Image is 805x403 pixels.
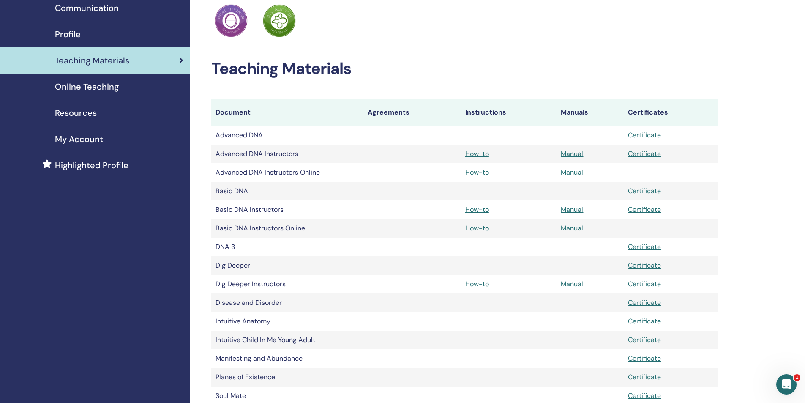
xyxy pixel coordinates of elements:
[211,145,363,163] td: Advanced DNA Instructors
[211,256,363,275] td: Dig Deeper
[561,205,583,214] a: Manual
[363,99,461,126] th: Agreements
[628,317,661,326] a: Certificate
[211,275,363,293] td: Dig Deeper Instructors
[794,374,800,381] span: 1
[211,59,718,79] h2: Teaching Materials
[211,312,363,331] td: Intuitive Anatomy
[211,331,363,349] td: Intuitive Child In Me Young Adult
[465,149,489,158] a: How-to
[465,205,489,214] a: How-to
[628,335,661,344] a: Certificate
[561,149,583,158] a: Manual
[55,107,97,119] span: Resources
[628,280,661,288] a: Certificate
[628,298,661,307] a: Certificate
[55,159,128,172] span: Highlighted Profile
[215,4,248,37] img: Practitioner
[561,280,583,288] a: Manual
[465,168,489,177] a: How-to
[55,54,129,67] span: Teaching Materials
[211,126,363,145] td: Advanced DNA
[628,131,661,140] a: Certificate
[211,200,363,219] td: Basic DNA Instructors
[461,99,557,126] th: Instructions
[211,219,363,238] td: Basic DNA Instructors Online
[628,354,661,363] a: Certificate
[628,205,661,214] a: Certificate
[55,133,103,145] span: My Account
[628,261,661,270] a: Certificate
[628,186,661,195] a: Certificate
[55,28,81,41] span: Profile
[465,224,489,233] a: How-to
[211,182,363,200] td: Basic DNA
[211,238,363,256] td: DNA 3
[263,4,296,37] img: Practitioner
[561,224,583,233] a: Manual
[628,149,661,158] a: Certificate
[628,391,661,400] a: Certificate
[624,99,718,126] th: Certificates
[465,280,489,288] a: How-to
[628,242,661,251] a: Certificate
[211,99,363,126] th: Document
[776,374,797,395] iframe: Intercom live chat
[211,368,363,387] td: Planes of Existence
[628,373,661,381] a: Certificate
[211,163,363,182] td: Advanced DNA Instructors Online
[55,80,119,93] span: Online Teaching
[55,2,119,14] span: Communication
[211,293,363,312] td: Disease and Disorder
[557,99,624,126] th: Manuals
[561,168,583,177] a: Manual
[211,349,363,368] td: Manifesting and Abundance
